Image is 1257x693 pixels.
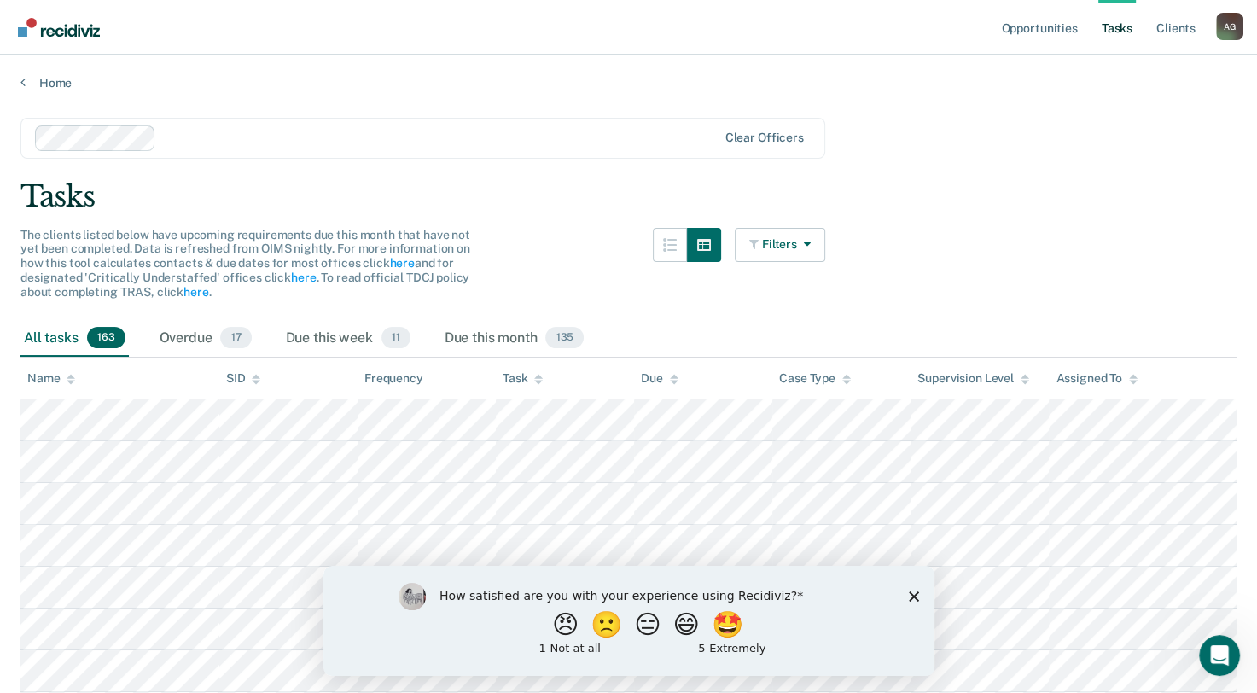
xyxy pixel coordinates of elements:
span: The clients listed below have upcoming requirements due this month that have not yet been complet... [20,228,470,299]
div: Overdue17 [156,320,255,358]
div: Due this week11 [282,320,414,358]
iframe: Survey by Kim from Recidiviz [323,566,934,676]
div: Tasks [20,179,1237,214]
div: Name [27,371,75,386]
button: Profile dropdown button [1216,13,1243,40]
div: Supervision Level [917,371,1029,386]
span: 17 [220,327,251,349]
div: Due [641,371,678,386]
a: here [183,285,208,299]
div: All tasks163 [20,320,129,358]
a: here [389,256,414,270]
div: Due this month135 [441,320,588,358]
iframe: Intercom live chat [1199,635,1240,676]
div: Case Type [779,371,851,386]
div: Task [503,371,543,386]
div: SID [226,371,261,386]
a: Home [20,75,1237,90]
button: Filters [735,228,825,262]
a: here [291,271,316,284]
span: 163 [87,327,125,349]
span: 11 [381,327,410,349]
span: 135 [545,327,584,349]
div: Clear officers [725,131,804,145]
img: Recidiviz [18,18,100,37]
div: A G [1216,13,1243,40]
div: Assigned To [1056,371,1137,386]
div: Frequency [364,371,423,386]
